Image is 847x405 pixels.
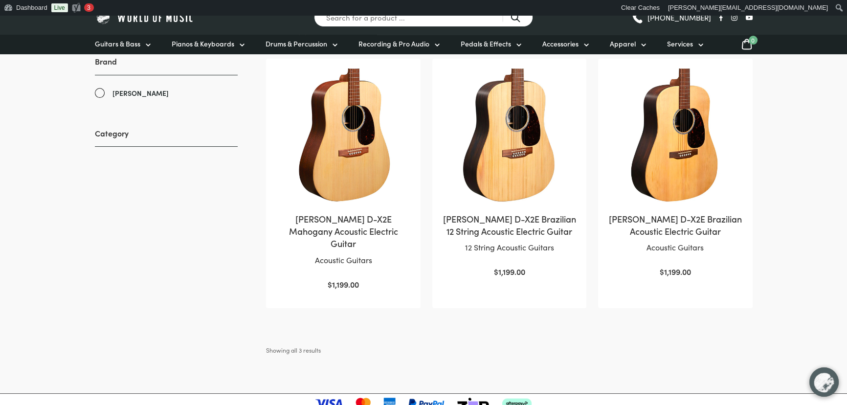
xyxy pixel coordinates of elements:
span: 0 [749,36,758,45]
img: Martin D-X2E Mahogany Acoustic Electric Guitar Front [276,68,410,203]
p: Acoustic Guitars [276,254,410,267]
a: [PHONE_NUMBER] [631,10,711,25]
h2: [PERSON_NAME] D-X2E Mahogany Acoustic Electric Guitar [276,213,410,250]
span: 3 [87,4,90,11]
bdi: 1,199.00 [493,266,525,277]
span: Services [667,39,693,49]
span: $ [493,266,498,277]
p: 12 String Acoustic Guitars [442,241,577,254]
span: Recording & Pro Audio [358,39,429,49]
span: Pianos & Keyboards [172,39,234,49]
bdi: 1,199.00 [660,266,691,277]
img: World of Music [95,10,195,25]
a: Live [51,3,68,12]
span: Drums & Percussion [266,39,327,49]
span: [PERSON_NAME] [112,88,169,99]
h2: [PERSON_NAME] D-X2E Brazilian 12 String Acoustic Electric Guitar [442,213,577,237]
span: Accessories [542,39,579,49]
h3: Category [95,128,238,147]
bdi: 1,199.00 [328,279,359,290]
img: Martin D-X2E Brazilian 12 String Acoustic Electric Guitar Front [442,68,577,203]
span: Guitars & Bass [95,39,140,49]
div: Brand [95,56,238,98]
a: [PERSON_NAME] [95,88,238,99]
span: Apparel [610,39,636,49]
a: [PERSON_NAME] D-X2E Brazilian 12 String Acoustic Electric Guitar12 String Acoustic Guitars $1,199.00 [442,68,577,278]
h2: [PERSON_NAME] D-X2E Brazilian Acoustic Electric Guitar [608,213,742,237]
span: $ [328,279,332,290]
p: Acoustic Guitars [608,241,742,254]
span: [PHONE_NUMBER] [647,14,711,21]
a: [PERSON_NAME] D-X2E Mahogany Acoustic Electric GuitarAcoustic Guitars $1,199.00 [276,68,410,291]
span: $ [660,266,664,277]
input: Search for a product ... [314,8,533,27]
span: Pedals & Effects [461,39,511,49]
h3: Brand [95,56,238,75]
img: Martin D-X2E Brazilian Acoustic Electric Guitar Front [608,68,742,203]
p: Showing all 3 results [266,343,321,357]
iframe: Chat with our support team [803,361,847,405]
a: [PERSON_NAME] D-X2E Brazilian Acoustic Electric GuitarAcoustic Guitars $1,199.00 [608,68,742,278]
